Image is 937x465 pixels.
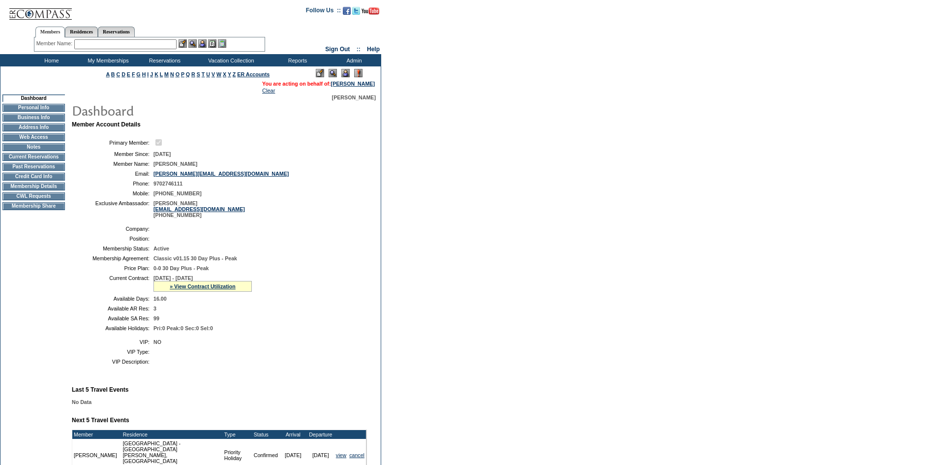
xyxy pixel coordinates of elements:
div: Member Name: [36,39,74,48]
a: Residences [65,27,98,37]
span: [PERSON_NAME] [153,161,197,167]
td: Arrival [279,430,307,439]
img: Follow us on Twitter [352,7,360,15]
img: Reservations [208,39,216,48]
td: Follow Us :: [306,6,341,18]
a: J [150,71,153,77]
a: R [191,71,195,77]
img: b_edit.gif [179,39,187,48]
td: Membership Share [2,202,65,210]
td: Membership Agreement: [76,255,150,261]
span: [DATE] - [DATE] [153,275,193,281]
a: L [160,71,163,77]
a: E [127,71,130,77]
a: H [142,71,146,77]
img: View [188,39,197,48]
a: Help [367,46,380,53]
a: Clear [262,88,275,93]
td: Available Days: [76,296,150,302]
a: P [181,71,184,77]
a: B [111,71,115,77]
td: Type [223,430,252,439]
td: Notes [2,143,65,151]
td: Personal Info [2,104,65,112]
a: O [176,71,180,77]
span: 0-0 30 Day Plus - Peak [153,265,209,271]
td: Credit Card Info [2,173,65,181]
a: Follow us on Twitter [352,10,360,16]
td: Vacation Collection [192,54,268,66]
a: [PERSON_NAME] [331,81,375,87]
a: U [206,71,210,77]
span: 9702746111 [153,181,182,186]
td: Business Info [2,114,65,122]
a: V [212,71,215,77]
td: Primary Member: [76,138,150,147]
td: Membership Status: [76,246,150,251]
span: Pri:0 Peak:0 Sec:0 Sel:0 [153,325,213,331]
span: 99 [153,315,159,321]
a: » View Contract Utilization [170,283,236,289]
td: Current Contract: [76,275,150,292]
div: No Data [72,399,375,405]
img: Edit Mode [316,69,324,77]
a: W [216,71,221,77]
td: Membership Details [2,183,65,190]
a: Become our fan on Facebook [343,10,351,16]
a: I [147,71,149,77]
b: Last 5 Travel Events [72,386,128,393]
img: Impersonate [341,69,350,77]
td: Exclusive Ambassador: [76,200,150,218]
img: Subscribe to our YouTube Channel [362,7,379,15]
td: Departure [307,430,334,439]
td: Available AR Res: [76,306,150,311]
td: VIP: [76,339,150,345]
img: Log Concern/Member Elevation [354,69,363,77]
td: Reports [268,54,325,66]
span: [PERSON_NAME] [PHONE_NUMBER] [153,200,245,218]
a: Members [35,27,65,37]
td: CWL Requests [2,192,65,200]
a: S [197,71,200,77]
a: F [132,71,135,77]
td: Member [72,430,119,439]
span: You are acting on behalf of: [262,81,375,87]
span: [PHONE_NUMBER] [153,190,202,196]
td: Position: [76,236,150,242]
a: A [106,71,110,77]
a: C [116,71,120,77]
td: Home [22,54,79,66]
td: VIP Type: [76,349,150,355]
a: cancel [349,452,364,458]
span: :: [357,46,361,53]
span: 16.00 [153,296,167,302]
b: Member Account Details [72,121,141,128]
td: Available Holidays: [76,325,150,331]
a: K [154,71,158,77]
a: D [121,71,125,77]
td: Dashboard [2,94,65,102]
span: NO [153,339,161,345]
td: Phone: [76,181,150,186]
td: Current Reservations [2,153,65,161]
td: Member Name: [76,161,150,167]
a: T [202,71,205,77]
td: VIP Description: [76,359,150,365]
a: X [223,71,226,77]
span: 3 [153,306,156,311]
td: My Memberships [79,54,135,66]
td: Available SA Res: [76,315,150,321]
td: Company: [76,226,150,232]
span: [PERSON_NAME] [332,94,376,100]
td: Address Info [2,124,65,131]
a: M [164,71,169,77]
span: Active [153,246,169,251]
img: View Mode [329,69,337,77]
td: Web Access [2,133,65,141]
a: Reservations [98,27,135,37]
a: ER Accounts [237,71,270,77]
span: Classic v01.15 30 Day Plus - Peak [153,255,237,261]
td: Admin [325,54,381,66]
a: Y [228,71,231,77]
a: Q [186,71,190,77]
